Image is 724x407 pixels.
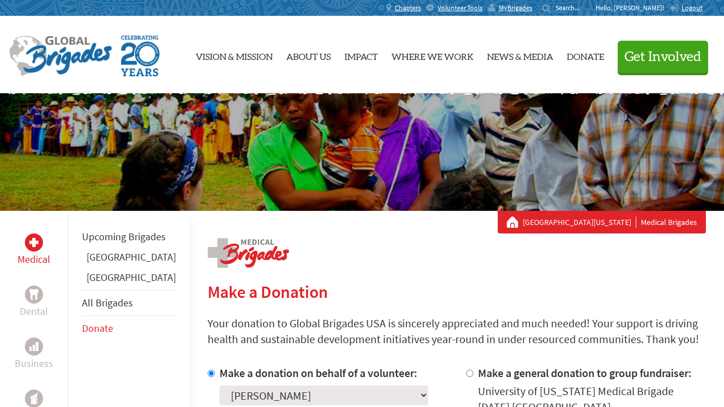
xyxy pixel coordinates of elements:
li: Ghana [82,249,176,270]
button: Get Involved [618,41,708,73]
p: Your donation to Global Brigades USA is sincerely appreciated and much needed! Your support is dr... [208,315,706,347]
div: Medical [25,233,43,252]
p: Hello, [PERSON_NAME]! [596,3,670,12]
span: Logout [682,3,703,12]
label: Make a general donation to group fundraiser: [478,366,692,380]
li: Upcoming Brigades [82,224,176,249]
img: Global Brigades Logo [9,36,112,76]
span: Chapters [395,3,421,12]
img: Global Brigades Celebrating 20 Years [121,36,160,76]
a: DentalDental [20,285,48,319]
a: Where We Work [391,25,473,84]
img: logo-medical.png [208,238,289,268]
img: Dental [29,289,38,300]
p: Business [15,356,53,371]
li: All Brigades [82,290,176,316]
span: Volunteer Tools [438,3,482,12]
label: Make a donation on behalf of a volunteer: [219,366,417,380]
div: Business [25,337,43,356]
a: [GEOGRAPHIC_DATA] [87,250,176,263]
img: Medical [29,238,38,247]
span: Get Involved [624,50,701,64]
a: [GEOGRAPHIC_DATA] [87,271,176,284]
span: MyBrigades [499,3,532,12]
input: Search... [555,3,588,12]
a: BusinessBusiness [15,337,53,371]
a: About Us [286,25,331,84]
a: Impact [344,25,378,84]
a: Donate [82,322,113,335]
li: Panama [82,270,176,290]
a: News & Media [487,25,553,84]
h2: Make a Donation [208,282,706,302]
a: Upcoming Brigades [82,230,166,243]
a: Logout [670,3,703,12]
a: Vision & Mission [196,25,273,84]
a: MedicalMedical [18,233,50,267]
img: Public Health [29,393,38,404]
img: Business [29,342,38,351]
p: Medical [18,252,50,267]
div: Medical Brigades [507,217,697,228]
a: All Brigades [82,296,133,309]
a: Donate [567,25,604,84]
div: Dental [25,285,43,304]
a: [GEOGRAPHIC_DATA][US_STATE] [523,217,636,228]
p: Dental [20,304,48,319]
li: Donate [82,316,176,341]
